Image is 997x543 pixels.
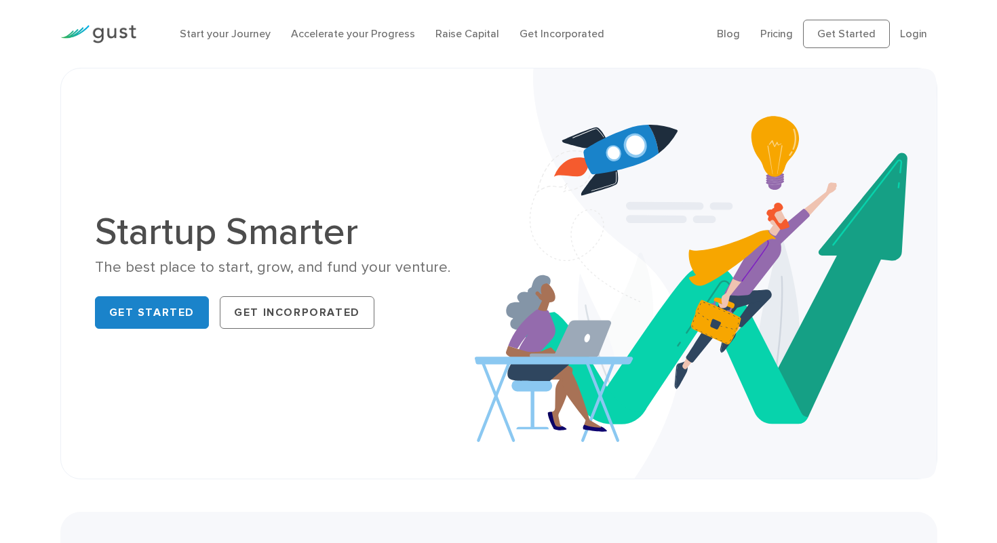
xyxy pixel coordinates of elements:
[180,27,271,40] a: Start your Journey
[95,258,489,277] div: The best place to start, grow, and fund your venture.
[803,20,890,48] a: Get Started
[475,68,937,479] img: Startup Smarter Hero
[760,27,793,40] a: Pricing
[291,27,415,40] a: Accelerate your Progress
[520,27,604,40] a: Get Incorporated
[717,27,740,40] a: Blog
[435,27,499,40] a: Raise Capital
[95,296,210,329] a: Get Started
[220,296,374,329] a: Get Incorporated
[95,213,489,251] h1: Startup Smarter
[60,25,136,43] img: Gust Logo
[900,27,927,40] a: Login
